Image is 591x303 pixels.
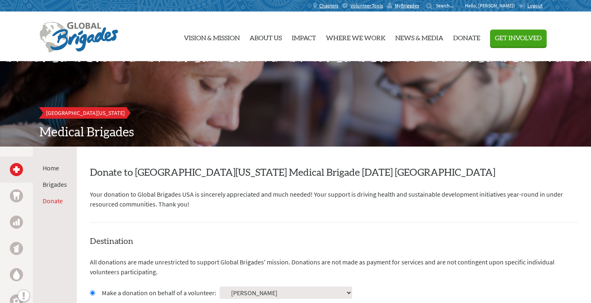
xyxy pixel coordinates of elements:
[10,216,23,229] a: Business
[292,15,316,58] a: Impact
[102,288,216,298] label: Make a donation on behalf of a volunteer:
[395,15,443,58] a: News & Media
[43,180,67,188] a: Brigades
[43,196,67,206] li: Donate
[436,2,459,9] input: Search...
[46,109,125,117] span: [GEOGRAPHIC_DATA][US_STATE]
[490,30,547,46] button: Get Involved
[395,2,419,9] span: MyBrigades
[43,179,67,189] li: Brigades
[519,2,543,9] a: Logout
[90,189,578,209] p: Your donation to Global Brigades USA is sincerely appreciated and much needed! Your support is dr...
[10,242,23,255] a: Public Health
[326,15,385,58] a: Where We Work
[90,257,578,277] p: All donations are made unrestricted to support Global Brigades' mission. Donations are not made a...
[250,15,282,58] a: About Us
[39,107,131,119] a: [GEOGRAPHIC_DATA][US_STATE]
[13,244,20,252] img: Public Health
[43,197,63,205] a: Donate
[13,219,20,225] img: Business
[13,192,20,200] img: Dental
[10,268,23,281] a: Water
[10,163,23,176] a: Medical
[465,2,519,9] p: Hello, [PERSON_NAME]!
[527,2,543,9] span: Logout
[10,189,23,202] a: Dental
[90,166,578,179] h2: Donate to [GEOGRAPHIC_DATA][US_STATE] Medical Brigade [DATE] [GEOGRAPHIC_DATA]
[184,15,240,58] a: Vision & Mission
[43,164,59,172] a: Home
[13,166,20,173] img: Medical
[90,236,578,247] h4: Destination
[495,35,542,41] span: Get Involved
[350,2,383,9] span: Volunteer Tools
[43,163,67,173] li: Home
[39,22,118,53] img: Global Brigades Logo
[319,2,338,9] span: Chapters
[13,270,20,279] img: Water
[39,125,552,140] h2: Medical Brigades
[453,15,480,58] a: Donate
